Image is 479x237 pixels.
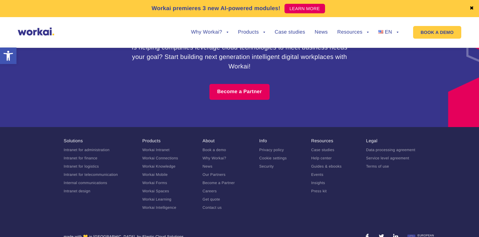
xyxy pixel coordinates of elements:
[259,164,274,169] a: Security
[142,181,167,185] a: Workai Forms
[259,138,267,143] a: Info
[64,181,107,185] a: Internal communications
[284,4,325,13] a: LEARN MORE
[64,156,97,160] a: Intranet for finance
[64,138,83,143] a: Solutions
[202,189,217,193] a: Careers
[469,6,474,11] a: ✖
[311,164,342,169] a: Guides & ebooks
[337,30,369,35] a: Resources
[3,183,174,234] iframe: Popup CTA
[315,30,328,35] a: News
[202,172,226,177] a: Our Partners
[202,156,226,160] a: Why Workai?
[142,156,178,160] a: Workai Connections
[311,156,332,160] a: Help center
[311,189,327,193] a: Press kit
[64,164,99,169] a: Intranet for logistics
[385,29,392,35] span: EN
[275,30,305,35] a: Case studies
[129,43,350,71] h3: Is helping companies leverage cloud technologies to meet business needs your goal? Start building...
[202,164,212,169] a: News
[142,164,176,169] a: Workai Knowledge
[366,156,409,160] a: Service level agreement
[413,26,461,39] a: BOOK A DEMO
[202,205,222,210] a: Contact us
[191,30,228,35] a: Why Workai?
[366,148,415,152] a: Data processing agreement
[311,181,325,185] a: Insights
[238,30,265,35] a: Products
[209,84,269,100] a: Become a Partner
[366,164,389,169] a: Terms of use
[151,4,280,13] p: Workai premieres 3 new AI-powered modules!
[259,156,287,160] a: Cookie settings
[64,172,118,177] a: Intranet for telecommunication
[259,148,284,152] a: Privacy policy
[202,197,220,202] a: Get quote
[311,148,334,152] a: Case studies
[202,138,214,143] a: About
[311,138,333,143] a: Resources
[142,138,161,143] a: Products
[311,172,323,177] a: Events
[64,148,110,152] a: Intranet for administration
[142,172,168,177] a: Workai Mobile
[366,138,378,143] a: Legal
[142,148,169,152] a: Workai Intranet
[202,148,226,152] a: Book a demo
[202,181,235,185] a: Become a Partner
